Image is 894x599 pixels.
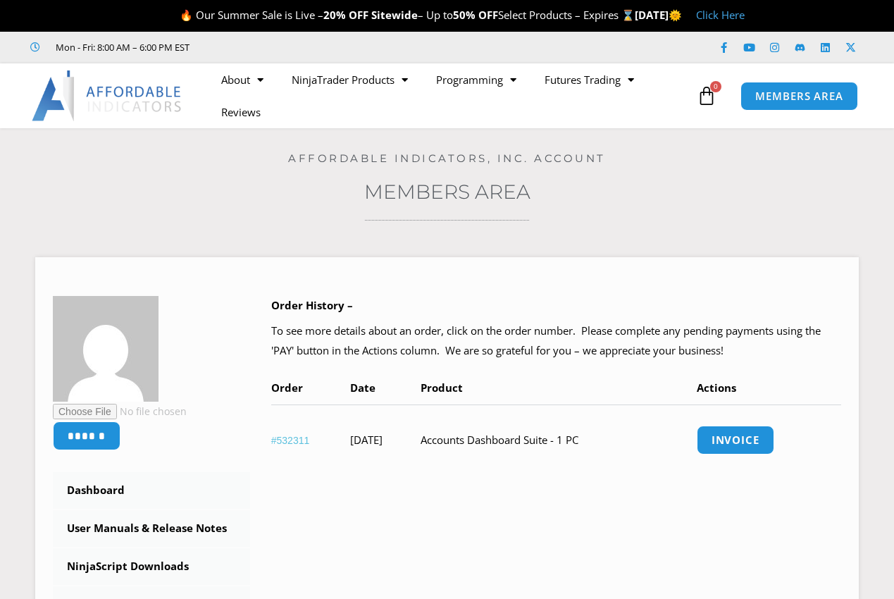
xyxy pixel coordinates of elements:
[271,381,303,395] span: Order
[530,63,648,96] a: Futures Trading
[207,96,275,128] a: Reviews
[288,152,606,165] a: Affordable Indicators, Inc. Account
[421,405,697,475] td: Accounts Dashboard Suite - 1 PC
[53,548,250,585] a: NinjaScript Downloads
[364,180,530,204] a: Members Area
[350,381,375,395] span: Date
[180,8,635,22] span: 🔥 Our Summer Sale is Live – – Up to Select Products – Expires ⌛
[271,435,310,446] a: View order number 532311
[207,63,278,96] a: About
[697,426,774,455] a: Invoice order number 532311
[207,63,693,128] nav: Menu
[710,81,721,92] span: 0
[53,296,159,402] img: 755479e1e073fbaa6f7049308a0a73675cb9e6098943c2955ef42c023c94da34
[453,8,498,22] strong: 50% OFF
[278,63,422,96] a: NinjaTrader Products
[676,75,738,116] a: 0
[53,472,250,509] a: Dashboard
[697,381,736,395] span: Actions
[669,8,682,22] span: 🌞
[209,40,421,54] iframe: Customer reviews powered by Trustpilot
[350,433,383,447] time: [DATE]
[696,8,745,22] a: Click Here
[323,8,368,22] strong: 20% OFF
[271,321,841,361] p: To see more details about an order, click on the order number. Please complete any pending paymen...
[755,91,843,101] span: MEMBERS AREA
[32,70,183,121] img: LogoAI | Affordable Indicators – NinjaTrader
[371,8,418,22] strong: Sitewide
[421,381,463,395] span: Product
[52,39,190,56] span: Mon - Fri: 8:00 AM – 6:00 PM EST
[740,82,858,111] a: MEMBERS AREA
[422,63,530,96] a: Programming
[53,510,250,547] a: User Manuals & Release Notes
[635,8,682,22] strong: [DATE]
[271,298,353,312] b: Order History –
